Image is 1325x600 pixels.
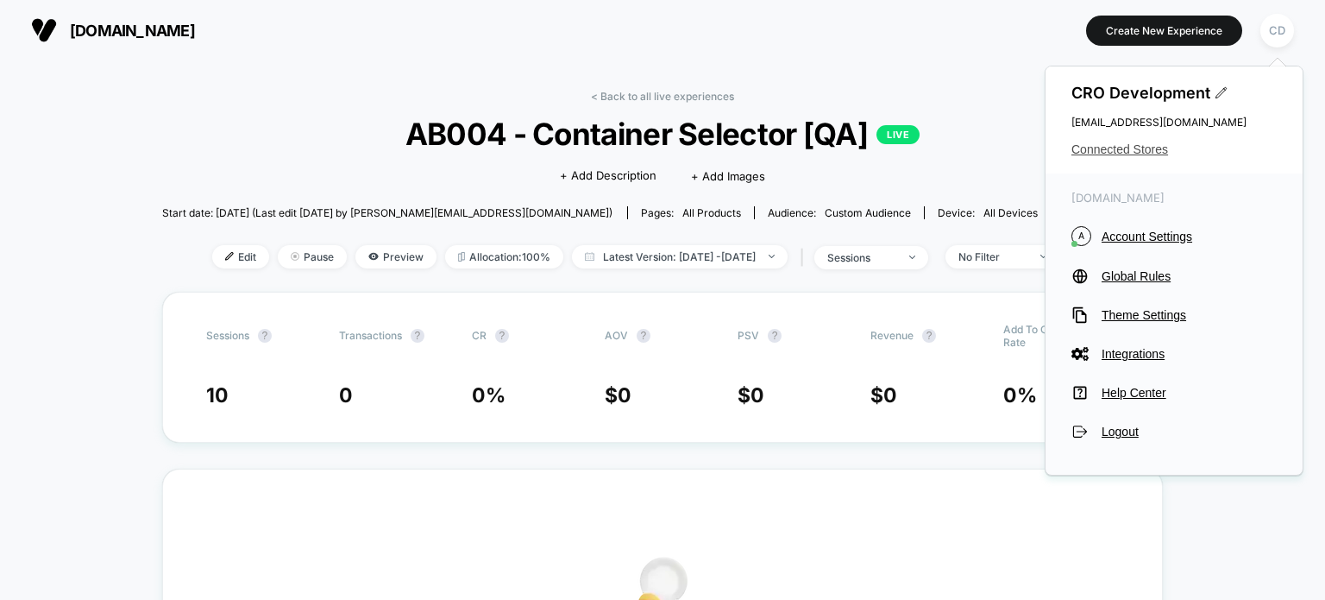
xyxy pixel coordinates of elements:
span: AOV [605,329,628,342]
button: ? [411,329,424,343]
span: + Add Description [560,167,656,185]
div: sessions [827,251,896,264]
span: Transactions [339,329,402,342]
span: Custom Audience [825,206,911,219]
img: end [291,252,299,261]
button: ? [922,329,936,343]
img: edit [225,252,234,261]
div: No Filter [958,250,1027,263]
span: $ [738,383,764,407]
span: 0 [339,383,353,407]
span: [DOMAIN_NAME] [70,22,195,40]
span: | [796,245,814,270]
img: calendar [585,252,594,261]
span: Latest Version: [DATE] - [DATE] [572,245,788,268]
button: AAccount Settings [1071,226,1277,246]
span: Pause [278,245,347,268]
span: Account Settings [1102,230,1277,243]
img: end [909,256,915,259]
span: Preview [355,245,436,268]
button: ? [768,329,782,343]
span: Add To Cart Rate [1003,323,1067,349]
span: + Add Images [691,169,765,183]
div: CD [1260,14,1294,47]
span: 0 [750,383,764,407]
i: A [1071,226,1091,246]
span: Help Center [1102,386,1277,400]
button: Global Rules [1071,268,1277,285]
button: Help Center [1071,384,1277,401]
img: Visually logo [31,17,57,43]
button: ? [637,329,650,343]
span: all products [682,206,741,219]
span: Edit [212,245,269,268]
span: 10 [206,383,229,407]
span: Allocation: 100% [445,245,563,268]
img: end [1040,255,1046,258]
button: Connected Stores [1071,142,1277,156]
button: ? [258,329,272,343]
span: PSV [738,329,759,342]
span: 0 % [1003,383,1037,407]
span: $ [870,383,897,407]
span: Revenue [870,329,914,342]
div: Audience: [768,206,911,219]
span: [DOMAIN_NAME] [1071,191,1277,205]
span: Device: [924,206,1051,219]
p: LIVE [876,125,920,144]
button: Logout [1071,423,1277,440]
span: Integrations [1102,347,1277,361]
span: 0 % [472,383,506,407]
button: CD [1255,13,1299,48]
span: $ [605,383,631,407]
img: rebalance [458,252,465,262]
span: 0 [618,383,631,407]
span: Global Rules [1102,269,1277,283]
span: CR [472,329,487,342]
span: Logout [1102,425,1277,439]
button: Create New Experience [1086,16,1242,46]
span: Start date: [DATE] (Last edit [DATE] by [PERSON_NAME][EMAIL_ADDRESS][DOMAIN_NAME]) [162,206,612,219]
button: ? [495,329,509,343]
button: Theme Settings [1071,306,1277,324]
span: 0 [883,383,897,407]
span: [EMAIL_ADDRESS][DOMAIN_NAME] [1071,116,1277,129]
div: Pages: [641,206,741,219]
a: < Back to all live experiences [591,90,734,103]
span: AB004 - Container Selector [QA] [212,116,1113,152]
button: Integrations [1071,345,1277,363]
img: end [769,255,775,258]
span: CRO Development [1071,84,1277,102]
span: Theme Settings [1102,308,1277,322]
span: Sessions [206,329,249,342]
button: [DOMAIN_NAME] [26,16,200,44]
span: all devices [983,206,1038,219]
